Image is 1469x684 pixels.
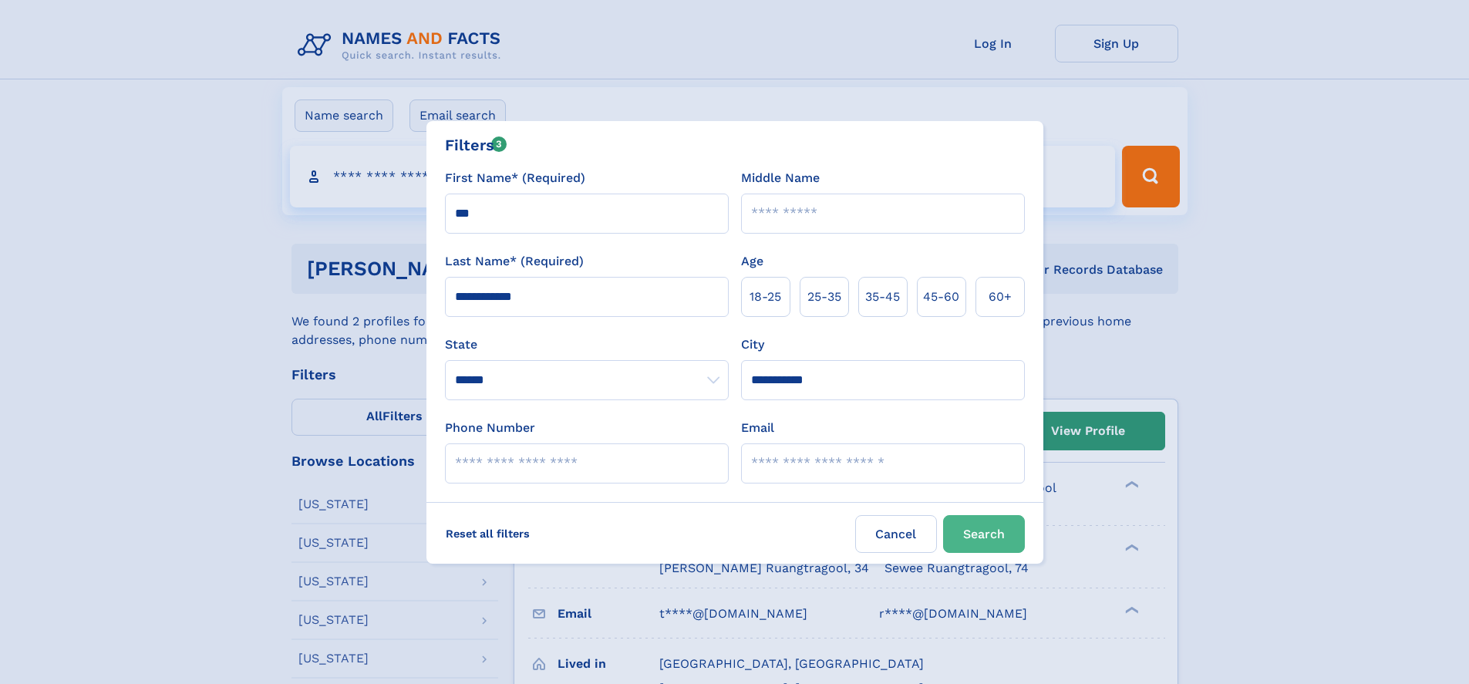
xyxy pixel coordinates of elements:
[741,419,774,437] label: Email
[741,335,764,354] label: City
[741,169,820,187] label: Middle Name
[923,288,959,306] span: 45‑60
[943,515,1025,553] button: Search
[865,288,900,306] span: 35‑45
[445,133,507,157] div: Filters
[445,252,584,271] label: Last Name* (Required)
[445,419,535,437] label: Phone Number
[989,288,1012,306] span: 60+
[445,169,585,187] label: First Name* (Required)
[855,515,937,553] label: Cancel
[445,335,729,354] label: State
[807,288,841,306] span: 25‑35
[750,288,781,306] span: 18‑25
[741,252,763,271] label: Age
[436,515,540,552] label: Reset all filters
